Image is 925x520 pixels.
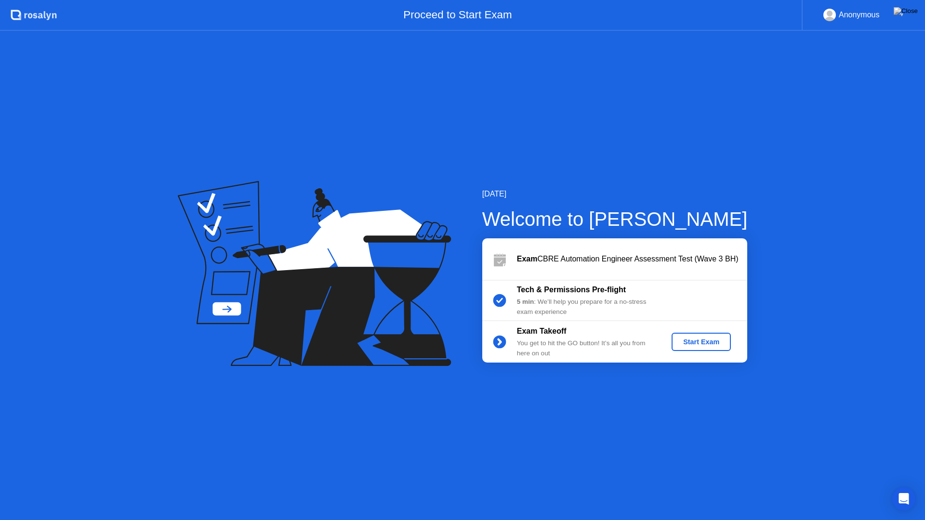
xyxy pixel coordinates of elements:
div: CBRE Automation Engineer Assessment Test (Wave 3 BH) [517,253,747,265]
b: Exam Takeoff [517,327,567,335]
div: Open Intercom Messenger [892,487,915,510]
div: : We’ll help you prepare for a no-stress exam experience [517,297,656,317]
button: Start Exam [672,333,731,351]
div: You get to hit the GO button! It’s all you from here on out [517,338,656,358]
b: 5 min [517,298,534,305]
b: Tech & Permissions Pre-flight [517,286,626,294]
img: Close [894,7,918,15]
div: Welcome to [PERSON_NAME] [482,205,748,234]
b: Exam [517,255,538,263]
div: [DATE] [482,188,748,200]
div: Start Exam [675,338,727,346]
div: Anonymous [839,9,880,21]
